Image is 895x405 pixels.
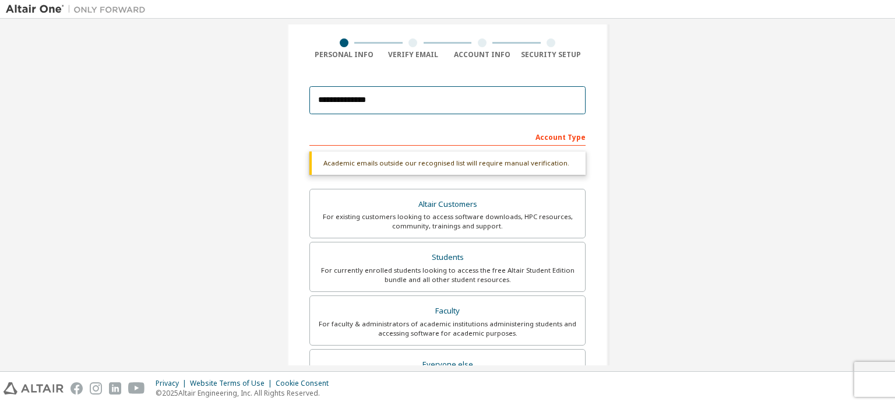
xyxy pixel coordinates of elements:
[109,382,121,395] img: linkedin.svg
[6,3,151,15] img: Altair One
[309,152,586,175] div: Academic emails outside our recognised list will require manual verification.
[276,379,336,388] div: Cookie Consent
[156,379,190,388] div: Privacy
[317,249,578,266] div: Students
[317,266,578,284] div: For currently enrolled students looking to access the free Altair Student Edition bundle and all ...
[317,212,578,231] div: For existing customers looking to access software downloads, HPC resources, community, trainings ...
[90,382,102,395] img: instagram.svg
[379,50,448,59] div: Verify Email
[71,382,83,395] img: facebook.svg
[517,50,586,59] div: Security Setup
[3,382,64,395] img: altair_logo.svg
[309,50,379,59] div: Personal Info
[128,382,145,395] img: youtube.svg
[190,379,276,388] div: Website Terms of Use
[317,196,578,213] div: Altair Customers
[317,303,578,319] div: Faculty
[317,319,578,338] div: For faculty & administrators of academic institutions administering students and accessing softwa...
[447,50,517,59] div: Account Info
[156,388,336,398] p: © 2025 Altair Engineering, Inc. All Rights Reserved.
[309,127,586,146] div: Account Type
[317,357,578,373] div: Everyone else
